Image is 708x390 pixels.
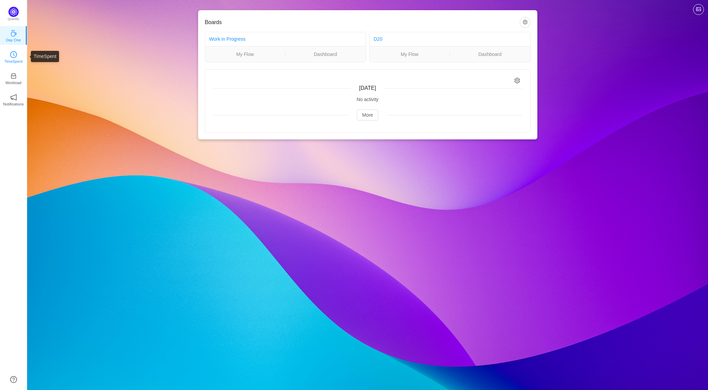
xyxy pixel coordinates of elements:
p: Workload [5,80,21,86]
a: icon: clock-circleTimeSpent [10,53,17,60]
i: icon: inbox [10,73,17,79]
a: icon: coffeeDay One [10,32,17,39]
p: TimeSpent [4,58,23,64]
a: Work in Progress [209,36,246,42]
a: Dashboard [285,51,366,58]
a: icon: notificationNotifications [10,96,17,103]
a: icon: inboxWorkload [10,75,17,81]
i: icon: coffee [10,30,17,37]
i: icon: setting [514,78,520,83]
div: No activity [213,96,522,103]
p: Day One [6,37,21,43]
i: icon: notification [10,94,17,101]
button: More [357,110,379,120]
a: My Flow [370,51,450,58]
span: [DATE] [359,85,376,91]
i: icon: clock-circle [10,51,17,58]
p: Quantify [8,17,19,22]
button: icon: picture [693,4,704,15]
h3: Boards [205,19,520,26]
p: Notifications [3,101,24,107]
a: icon: question-circle [10,376,17,383]
a: My Flow [205,51,285,58]
img: Quantify [8,7,19,17]
a: Dashboard [450,51,530,58]
a: D20 [374,36,383,42]
button: icon: setting [520,17,531,28]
